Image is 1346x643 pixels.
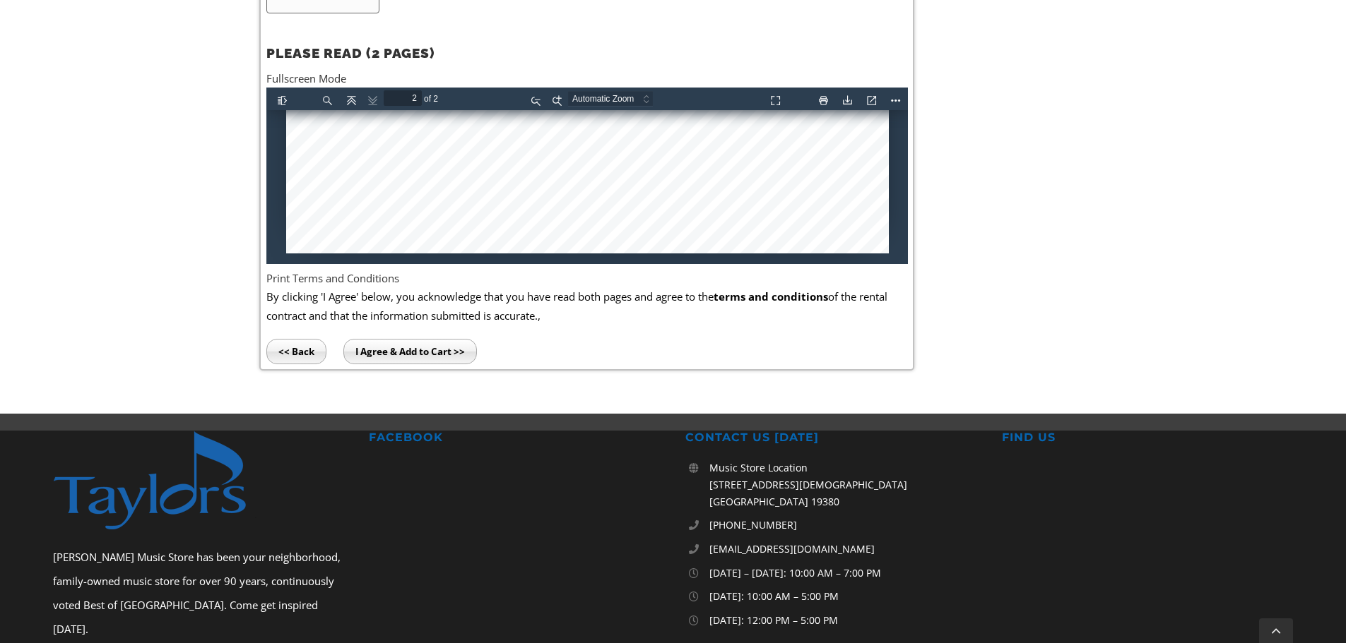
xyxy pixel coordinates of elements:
[266,271,399,285] a: Print Terms and Conditions
[709,459,977,510] p: Music Store Location [STREET_ADDRESS][DEMOGRAPHIC_DATA] [GEOGRAPHIC_DATA] 19380
[266,287,908,325] p: By clicking 'I Agree' below, you acknowledge that you have read both pages and agree to the of th...
[685,431,977,445] h2: CONTACT US [DATE]
[709,517,977,534] a: [PHONE_NUMBER]
[1002,431,1294,445] h2: FIND US
[714,289,828,304] b: terms and conditions
[53,431,276,531] img: footer-logo
[709,542,875,555] span: [EMAIL_ADDRESS][DOMAIN_NAME]
[53,550,341,636] span: [PERSON_NAME] Music Store has been your neighborhood, family-owned music store for over 90 years,...
[266,71,346,85] a: Fullscreen Mode
[302,4,402,18] select: Zoom
[369,431,661,445] h2: FACEBOOK
[117,3,155,18] input: Page
[709,541,977,558] a: [EMAIL_ADDRESS][DOMAIN_NAME]
[266,45,435,61] strong: PLEASE READ (2 PAGES)
[709,612,977,629] p: [DATE]: 12:00 PM – 5:00 PM
[709,588,977,605] p: [DATE]: 10:00 AM – 5:00 PM
[266,339,326,364] input: << Back
[343,339,477,364] input: I Agree & Add to Cart >>
[709,565,977,582] p: [DATE] – [DATE]: 10:00 AM – 7:00 PM
[155,4,177,19] span: of 2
